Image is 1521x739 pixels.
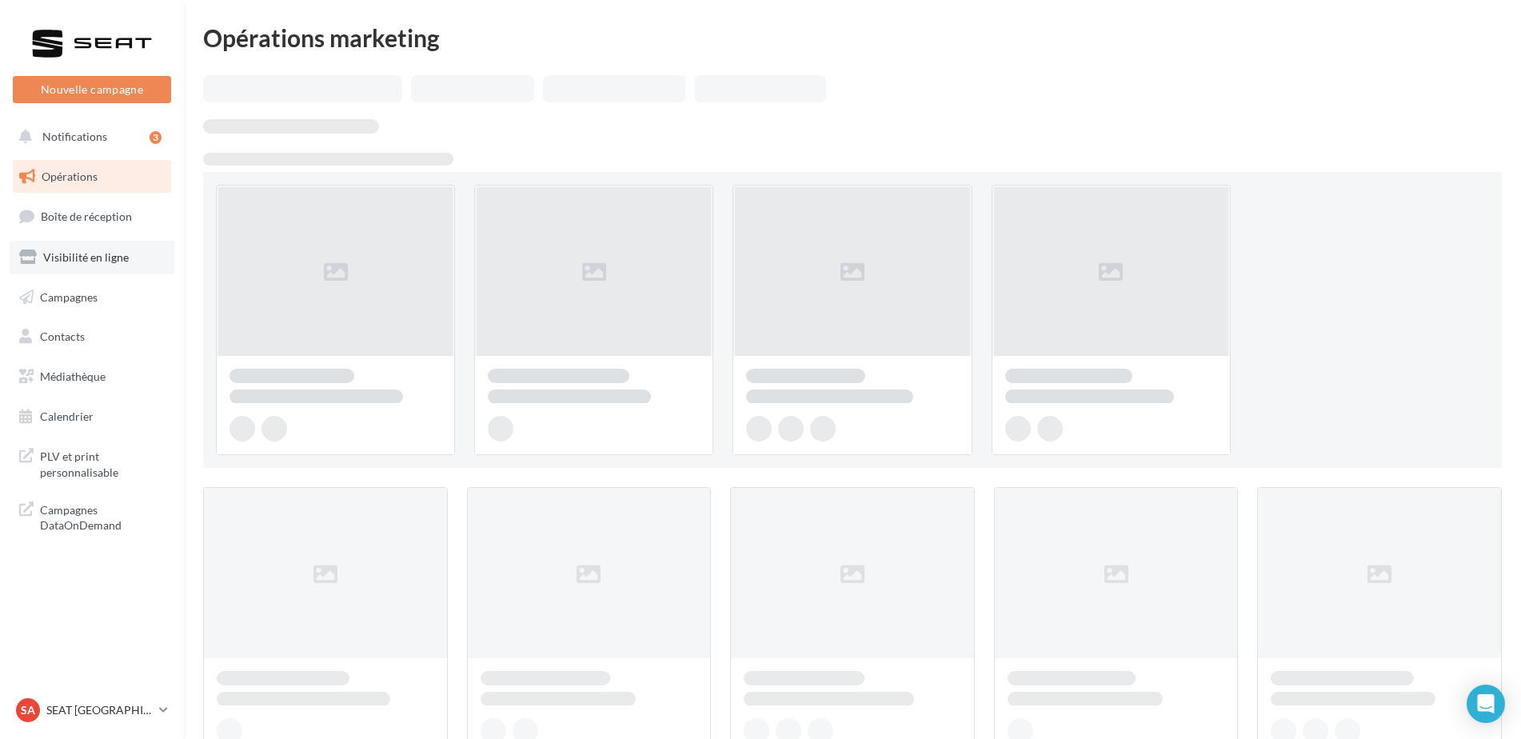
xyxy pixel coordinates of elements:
[42,170,98,183] span: Opérations
[10,120,168,154] button: Notifications 3
[10,160,174,194] a: Opérations
[40,330,85,343] span: Contacts
[42,130,107,143] span: Notifications
[10,360,174,393] a: Médiathèque
[10,241,174,274] a: Visibilité en ligne
[40,409,94,423] span: Calendrier
[1467,685,1505,723] div: Open Intercom Messenger
[13,695,171,725] a: SA SEAT [GEOGRAPHIC_DATA]
[40,445,165,480] span: PLV et print personnalisable
[10,400,174,433] a: Calendrier
[41,210,132,223] span: Boîte de réception
[10,281,174,314] a: Campagnes
[40,290,98,303] span: Campagnes
[40,499,165,533] span: Campagnes DataOnDemand
[13,76,171,103] button: Nouvelle campagne
[21,702,35,718] span: SA
[10,493,174,540] a: Campagnes DataOnDemand
[150,131,162,144] div: 3
[46,702,153,718] p: SEAT [GEOGRAPHIC_DATA]
[203,26,1502,50] div: Opérations marketing
[10,320,174,354] a: Contacts
[43,250,129,264] span: Visibilité en ligne
[10,199,174,234] a: Boîte de réception
[40,369,106,383] span: Médiathèque
[10,439,174,486] a: PLV et print personnalisable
